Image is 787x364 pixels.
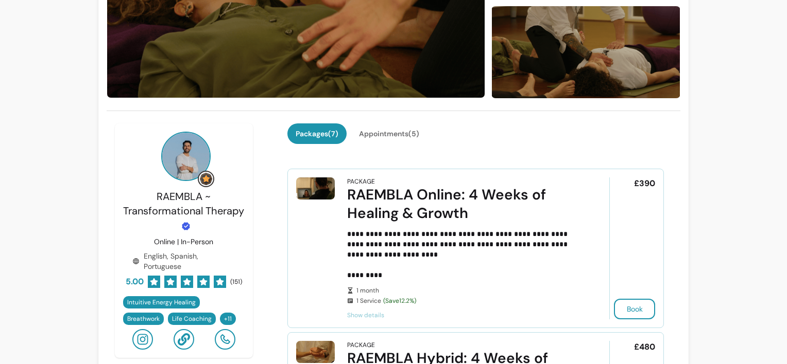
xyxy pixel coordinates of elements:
[287,123,347,144] button: Packages(7)
[172,315,212,323] span: Life Coaching
[356,286,581,295] span: 1 month
[356,297,581,305] span: 1 Service
[347,311,581,319] span: Show details
[123,190,244,217] span: RAEMBLA ~ Transformational Therapy
[296,341,335,362] img: RAEMBLA Hybrid: 4 Weeks of Healing & Growth
[383,297,416,305] span: (Save 12.2 %)
[296,177,335,199] img: RAEMBLA Online: 4 Weeks of Healing & Growth
[132,251,235,271] div: English, Spanish, Portuguese
[200,173,212,185] img: Grow
[222,315,234,323] span: + 11
[351,123,427,144] button: Appointments(5)
[154,236,213,247] p: Online | In-Person
[127,298,196,306] span: Intuitive Energy Healing
[614,299,655,319] button: Book
[126,276,144,288] span: 5.00
[230,278,242,286] span: ( 151 )
[347,177,375,186] div: Package
[347,341,375,349] div: Package
[127,315,160,323] span: Breathwork
[347,186,581,223] div: RAEMBLA Online: 4 Weeks of Healing & Growth
[609,177,655,319] div: £390
[161,132,211,181] img: Provider image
